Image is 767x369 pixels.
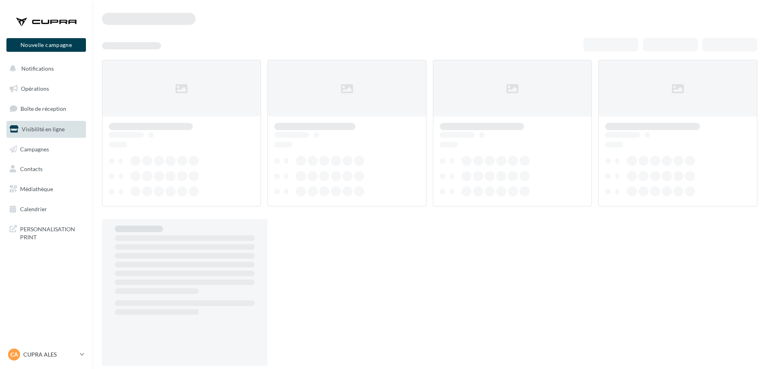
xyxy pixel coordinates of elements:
a: Contacts [5,161,88,177]
button: Notifications [5,60,84,77]
span: Visibilité en ligne [22,126,65,133]
a: Calendrier [5,201,88,218]
span: Médiathèque [20,186,53,192]
a: Médiathèque [5,181,88,198]
a: PERSONNALISATION PRINT [5,220,88,244]
span: Calendrier [20,206,47,212]
a: Boîte de réception [5,100,88,117]
span: Notifications [21,65,54,72]
span: Campagnes [20,145,49,152]
a: Campagnes [5,141,88,158]
span: Contacts [20,165,43,172]
span: Boîte de réception [20,105,66,112]
a: CA CUPRA ALES [6,347,86,362]
span: CA [10,351,18,359]
span: PERSONNALISATION PRINT [20,224,83,241]
a: Opérations [5,80,88,97]
a: Visibilité en ligne [5,121,88,138]
span: Opérations [21,85,49,92]
p: CUPRA ALES [23,351,77,359]
button: Nouvelle campagne [6,38,86,52]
